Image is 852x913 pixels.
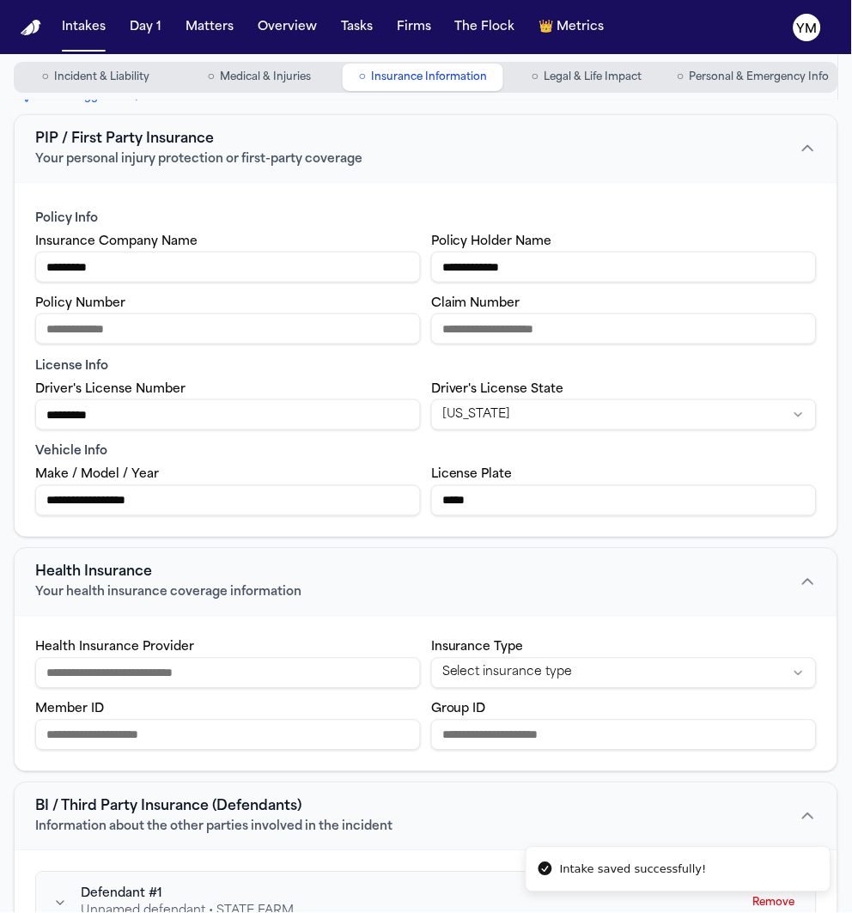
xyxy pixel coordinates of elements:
label: Insurance Company Name [35,235,198,248]
span: Defendant # 1 [81,886,162,904]
button: crownMetrics [532,12,612,43]
input: Vehicle make model year [35,485,421,516]
button: Overview [251,12,324,43]
input: Health insurance group ID [431,720,817,751]
span: ○ [678,69,685,86]
button: Go to Medical & Injuries [180,64,340,91]
input: Health insurance member ID [35,720,421,751]
a: Home [21,20,41,36]
label: License Plate [431,469,513,482]
span: Insurance Information [371,70,487,84]
div: Intake saved successfully! [560,861,707,879]
button: BI / Third Party Insurance (Defendants)Information about the other parties involved in the incident [15,783,837,850]
input: PIP policy number [35,313,421,344]
span: Incident & Liability [54,70,149,84]
span: Medical & Injuries [220,70,311,84]
button: Matters [179,12,240,43]
label: Driver's License State [431,383,564,396]
span: Your health insurance coverage information [35,585,301,602]
label: Policy Number [35,297,125,310]
button: Intakes [55,12,113,43]
label: Health Insurance Provider [35,642,194,654]
span: ○ [532,69,539,86]
span: Health Insurance [35,563,152,583]
span: ○ [208,69,215,86]
img: Finch Logo [21,20,41,36]
span: Legal & Life Impact [544,70,642,84]
label: Make / Model / Year [35,469,159,482]
span: Information about the other parties involved in the incident [35,819,393,837]
span: ○ [359,69,366,86]
span: Personal & Emergency Info [690,70,830,84]
div: License Info [35,358,817,375]
button: Go to Incident & Liability [15,64,176,91]
button: Day 1 [123,12,168,43]
span: BI / Third Party Insurance (Defendants) [35,797,301,818]
label: Member ID [35,703,104,716]
button: Go to Personal & Emergency Info [671,64,837,91]
label: Claim Number [431,297,520,310]
div: Vehicle Info [35,444,817,461]
label: Policy Holder Name [431,235,552,248]
button: Tasks [334,12,380,43]
span: ○ [42,69,49,86]
button: Go to Insurance Information [343,64,503,91]
label: Group ID [431,703,486,716]
button: State select [431,399,817,430]
span: PIP / First Party Insurance [35,129,214,149]
button: Health InsuranceYour health insurance coverage information [15,549,837,616]
input: Vehicle license plate [431,485,817,516]
button: Go to Legal & Life Impact [507,64,667,91]
input: PIP policy holder name [431,252,817,283]
button: Firms [390,12,438,43]
label: Insurance Type [431,642,524,654]
input: PIP claim number [431,313,817,344]
span: Your personal injury protection or first-party coverage [35,151,362,168]
button: The Flock [448,12,522,43]
div: Policy Info [35,210,817,228]
label: Driver's License Number [35,383,186,396]
button: PIP / First Party InsuranceYour personal injury protection or first-party coverage [15,115,837,182]
input: Health insurance provider [35,658,421,689]
input: Driver's License Number [35,399,421,430]
input: PIP insurance company [35,252,421,283]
